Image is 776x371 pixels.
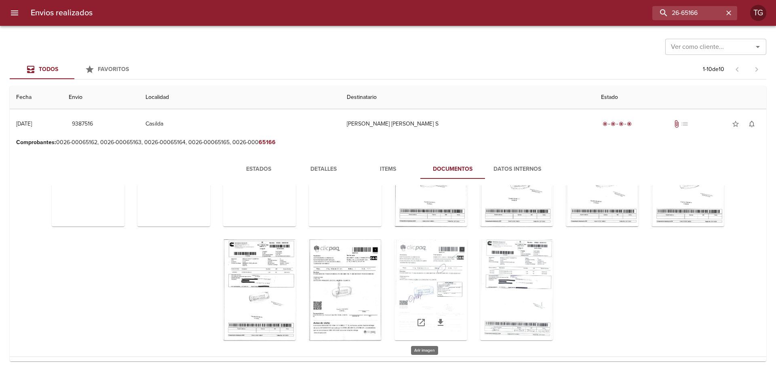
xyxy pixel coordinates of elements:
span: Tiene documentos adjuntos [673,120,681,128]
th: Envio [62,86,139,109]
th: Localidad [139,86,340,109]
b: Comprobantes : [16,139,56,146]
input: buscar [652,6,723,20]
div: Tabs detalle de guia [226,159,550,179]
span: Pagina anterior [727,65,747,73]
p: 0026-00065162, 0026-00065163, 0026-00065164, 0026-00065165, 0026-000 [16,138,760,147]
div: TG [750,5,766,21]
td: Casilda [139,109,340,138]
a: Descargar [431,313,450,332]
span: radio_button_checked [611,122,616,126]
button: Activar notificaciones [744,116,760,132]
button: Abrir [752,41,763,52]
span: Detalles [296,164,351,174]
span: radio_button_checked [627,122,632,126]
span: Todos [39,66,58,73]
button: 9387516 [69,117,96,132]
div: Arir imagen [480,239,553,340]
em: 65166 [259,139,276,146]
p: 1 - 10 de 10 [703,65,724,73]
span: Datos Internos [490,164,545,174]
button: menu [5,3,24,23]
span: Favoritos [98,66,129,73]
div: Arir imagen [223,239,296,340]
span: star_border [732,120,740,128]
span: Items [361,164,415,174]
th: Destinatario [340,86,595,109]
div: [DATE] [16,120,32,127]
th: Fecha [10,86,62,109]
div: Entregado [601,120,633,128]
div: Abrir información de usuario [750,5,766,21]
a: Abrir [411,313,431,332]
span: Pagina siguiente [747,60,766,79]
span: notifications_none [748,120,756,128]
div: Tabs Envios [10,60,139,79]
th: Estado [595,86,766,109]
button: Agregar a favoritos [727,116,744,132]
span: 9387516 [72,119,93,129]
td: [PERSON_NAME] [PERSON_NAME] S [340,109,595,138]
span: No tiene pedido asociado [681,120,689,128]
h6: Envios realizados [31,6,93,19]
span: radio_button_checked [603,122,607,126]
span: radio_button_checked [619,122,624,126]
span: Documentos [425,164,480,174]
span: Estados [231,164,286,174]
